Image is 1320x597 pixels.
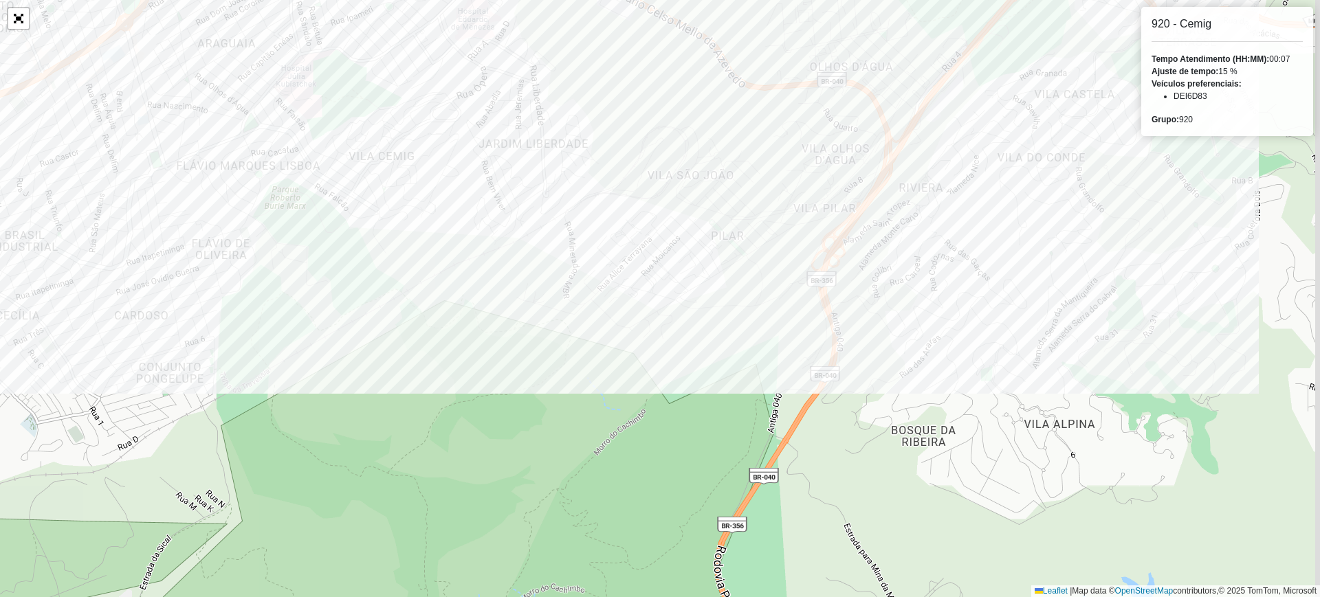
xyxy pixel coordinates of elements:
strong: Veículos preferenciais: [1152,79,1242,89]
a: Abrir mapa em tela cheia [8,8,29,29]
div: 15 % [1152,65,1303,78]
a: OpenStreetMap [1115,586,1174,596]
strong: Tempo Atendimento (HH:MM): [1152,54,1269,64]
div: 00:07 [1152,53,1303,65]
li: DEI6D83 [1174,90,1303,102]
div: Map data © contributors,© 2025 TomTom, Microsoft [1031,585,1320,597]
span: | [1070,586,1072,596]
strong: Grupo: [1152,115,1179,124]
div: 920 [1152,113,1303,126]
strong: Ajuste de tempo: [1152,67,1218,76]
a: Leaflet [1035,586,1068,596]
h6: 920 - Cemig [1152,17,1303,30]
